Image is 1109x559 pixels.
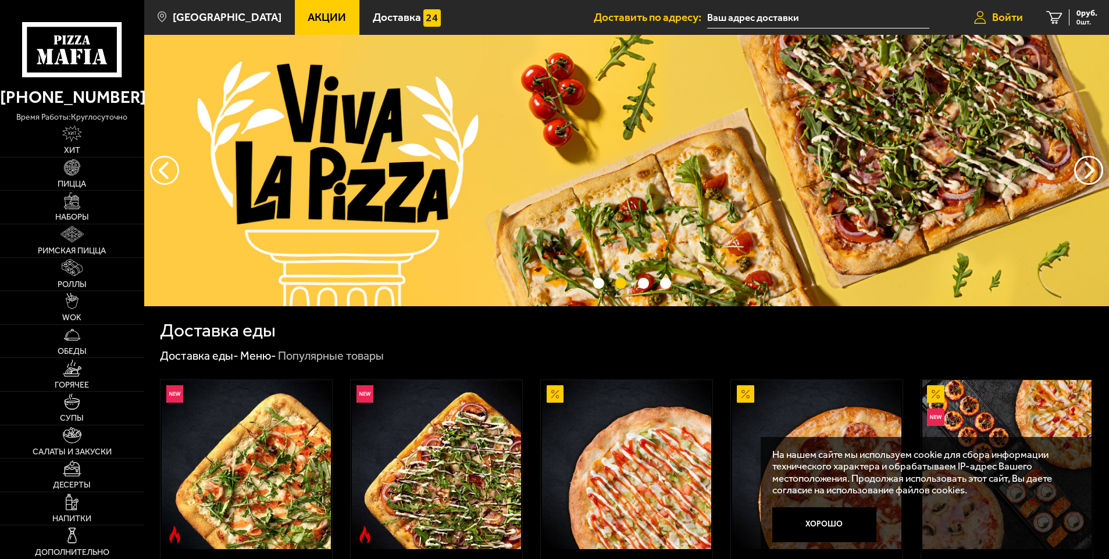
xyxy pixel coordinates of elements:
img: Акционный [927,385,944,403]
span: Акции [308,12,346,23]
span: [GEOGRAPHIC_DATA] [173,12,281,23]
img: Аль-Шам 25 см (тонкое тесто) [542,380,711,549]
button: точки переключения [660,278,671,289]
img: Римская с креветками [162,380,331,549]
img: 15daf4d41897b9f0e9f617042186c801.svg [423,9,441,27]
span: Войти [992,12,1023,23]
span: Горячее [55,381,89,389]
a: АкционныйПепперони 25 см (толстое с сыром) [731,380,903,549]
img: Римская с мясным ассорти [352,380,521,549]
a: АкционныйАль-Шам 25 см (тонкое тесто) [541,380,712,549]
h1: Доставка еды [160,321,276,340]
a: Меню- [240,349,276,363]
button: предыдущий [1074,156,1103,185]
button: следующий [150,156,179,185]
span: Хит [64,146,80,155]
p: На нашем сайте мы используем cookie для сбора информации технического характера и обрабатываем IP... [772,449,1075,496]
input: Ваш адрес доставки [707,7,929,28]
span: Доставка [373,12,421,23]
img: Всё включено [922,380,1092,549]
img: Новинка [356,385,374,403]
span: Роллы [58,281,87,289]
span: Наборы [55,213,89,221]
img: Острое блюдо [166,526,184,543]
span: Доставить по адресу: [594,12,707,23]
span: Десерты [53,481,91,489]
button: точки переключения [593,278,604,289]
a: НовинкаОстрое блюдоРимская с креветками [161,380,332,549]
button: точки переключения [615,278,626,289]
button: точки переключения [638,278,649,289]
span: WOK [62,314,81,322]
span: Супы [60,414,84,422]
img: Новинка [927,408,944,426]
a: АкционныйНовинкаВсё включено [921,380,1093,549]
span: Римская пицца [38,247,106,255]
a: НовинкаОстрое блюдоРимская с мясным ассорти [351,380,522,549]
span: Дополнительно [35,549,109,557]
img: Новинка [166,385,184,403]
img: Пепперони 25 см (толстое с сыром) [732,380,901,549]
span: 0 руб. [1076,9,1097,17]
span: Салаты и закуски [33,448,112,456]
img: Острое блюдо [356,526,374,543]
span: Обеды [58,347,87,356]
button: Хорошо [772,507,876,542]
a: Доставка еды- [160,349,238,363]
img: Акционный [547,385,564,403]
span: 0 шт. [1076,19,1097,26]
span: Пицца [58,180,86,188]
span: Напитки [52,515,91,523]
div: Популярные товары [278,349,384,364]
img: Акционный [737,385,754,403]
